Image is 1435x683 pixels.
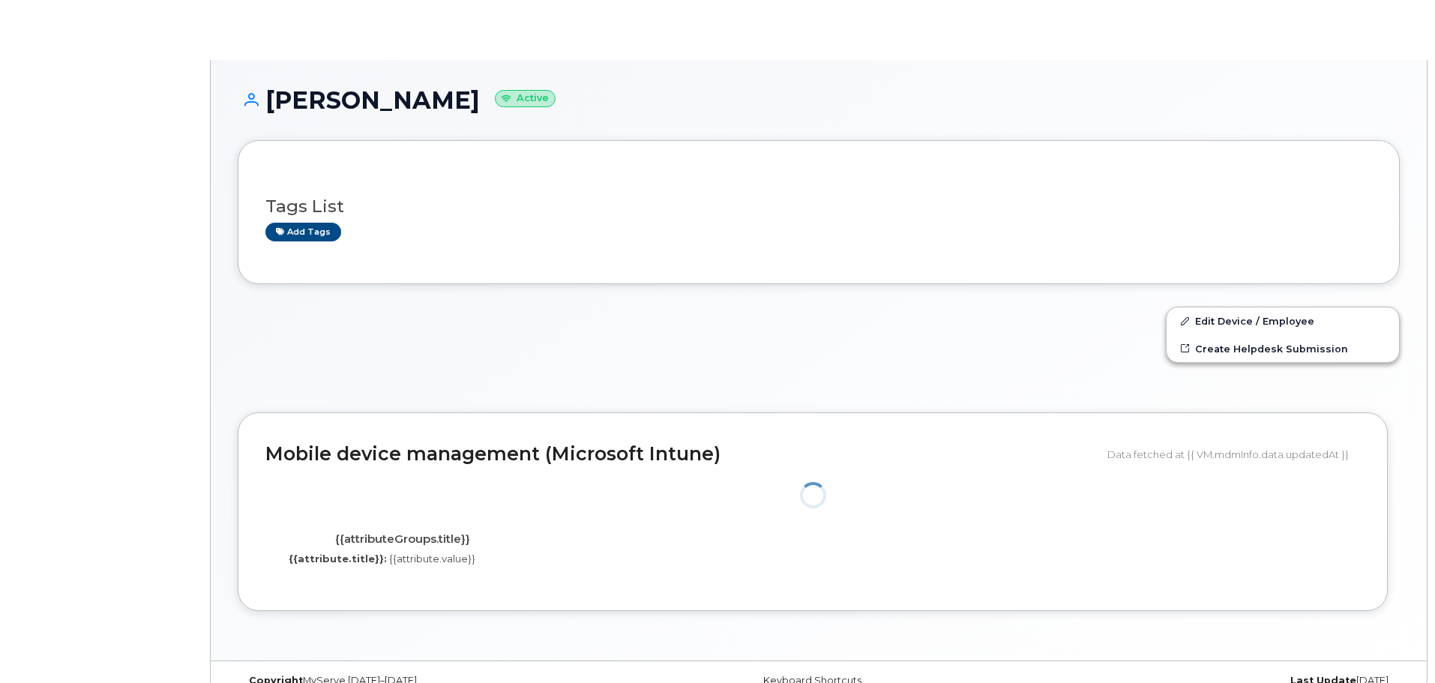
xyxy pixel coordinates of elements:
h4: {{attributeGroups.title}} [277,533,528,546]
a: Add tags [265,223,341,241]
h2: Mobile device management (Microsoft Intune) [265,444,1096,465]
a: Edit Device / Employee [1167,307,1399,334]
span: {{attribute.value}} [389,553,475,565]
div: Data fetched at {{ VM.mdmInfo.data.updatedAt }} [1107,440,1360,469]
a: Create Helpdesk Submission [1167,335,1399,362]
h1: [PERSON_NAME] [238,87,1400,113]
h3: Tags List [265,197,1372,216]
label: {{attribute.title}}: [289,552,387,566]
small: Active [495,90,556,107]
